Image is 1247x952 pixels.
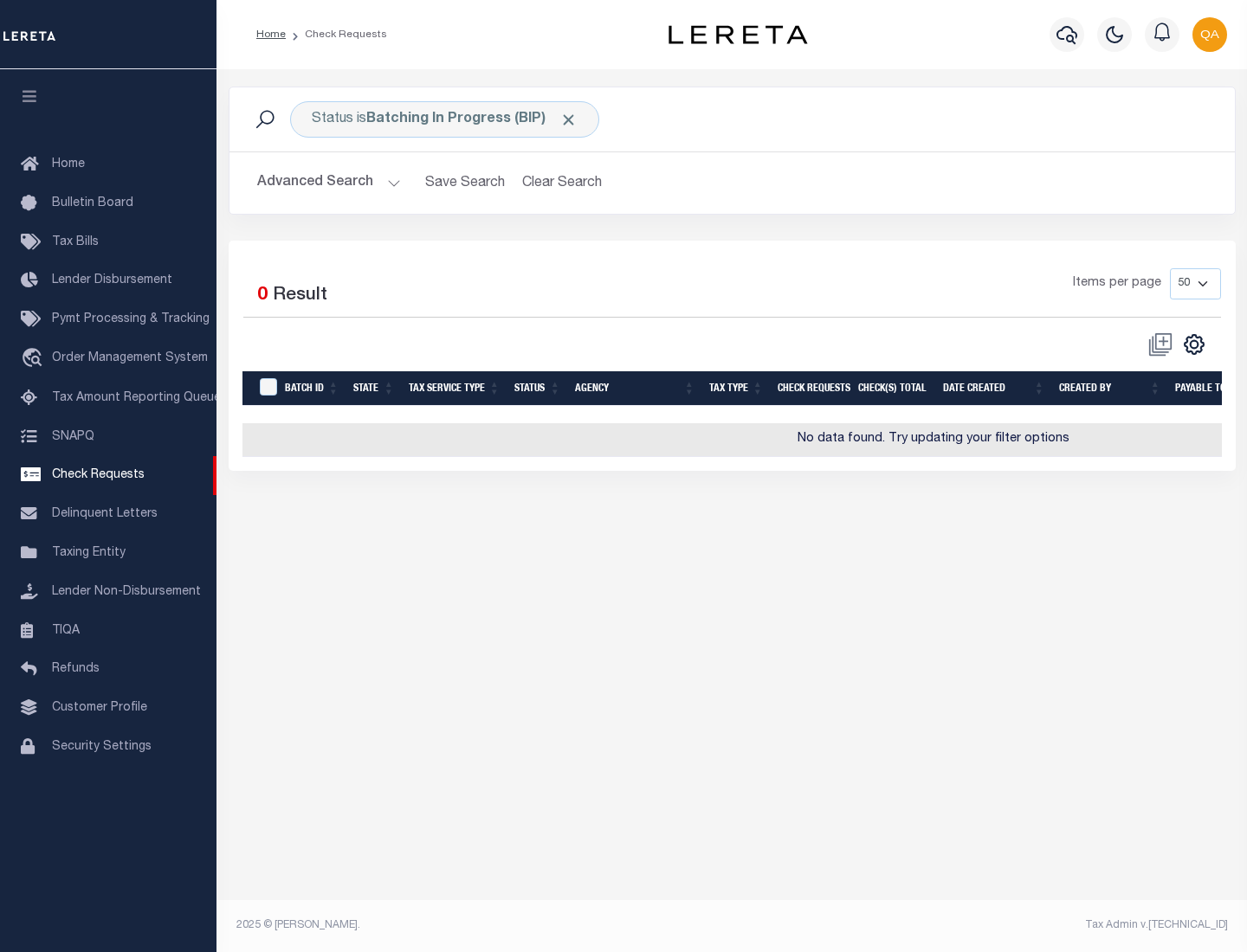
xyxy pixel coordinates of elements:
span: Items per page [1073,274,1161,293]
a: Home [256,29,286,40]
div: Tax Admin v.[TECHNICAL_ID] [745,917,1228,933]
span: Delinquent Letters [52,508,158,520]
div: 2025 © [PERSON_NAME]. [223,917,733,933]
th: Check(s) Total [851,371,936,407]
th: Status: activate to sort column ascending [507,371,568,407]
button: Clear Search [515,166,610,200]
span: SNAPQ [52,430,94,442]
span: 0 [257,286,268,305]
th: Created By: activate to sort column ascending [1052,371,1168,407]
i: travel_explore [21,348,48,370]
b: Batching In Progress (BIP) [366,113,578,126]
th: Date Created: activate to sort column ascending [936,371,1052,407]
th: Check Requests [771,371,851,407]
img: svg+xml;base64,PHN2ZyB4bWxucz0iaHR0cDovL3d3dy53My5vcmcvMjAwMC9zdmciIHBvaW50ZXItZXZlbnRzPSJub25lIi... [1192,17,1227,52]
span: TIQA [52,624,80,636]
th: State: activate to sort column ascending [346,371,402,407]
th: Agency: activate to sort column ascending [568,371,702,407]
li: Check Requests [286,27,387,42]
span: Home [52,158,85,170]
th: Tax Type: activate to sort column ascending [702,371,771,407]
div: Status is [290,101,599,138]
span: Taxing Entity [52,547,126,559]
span: Pymt Processing & Tracking [52,313,210,325]
span: Bulletin Board [52,197,133,209]
button: Save Search [415,166,515,200]
span: Check Requests [52,469,145,481]
th: Tax Service Type: activate to sort column ascending [402,371,507,407]
span: Order Management System [52,352,208,364]
span: Security Settings [52,741,152,753]
span: Refunds [52,663,100,675]
label: Result [273,282,327,310]
th: Batch Id: activate to sort column ascending [278,371,346,407]
span: Click to Remove [559,111,578,129]
span: Tax Amount Reporting Queue [52,392,221,404]
span: Lender Non-Disbursement [52,586,201,598]
span: Lender Disbursement [52,274,172,286]
button: Advanced Search [257,166,401,200]
span: Tax Bills [52,236,99,248]
img: logo-dark.svg [669,25,807,44]
span: Customer Profile [52,702,147,714]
